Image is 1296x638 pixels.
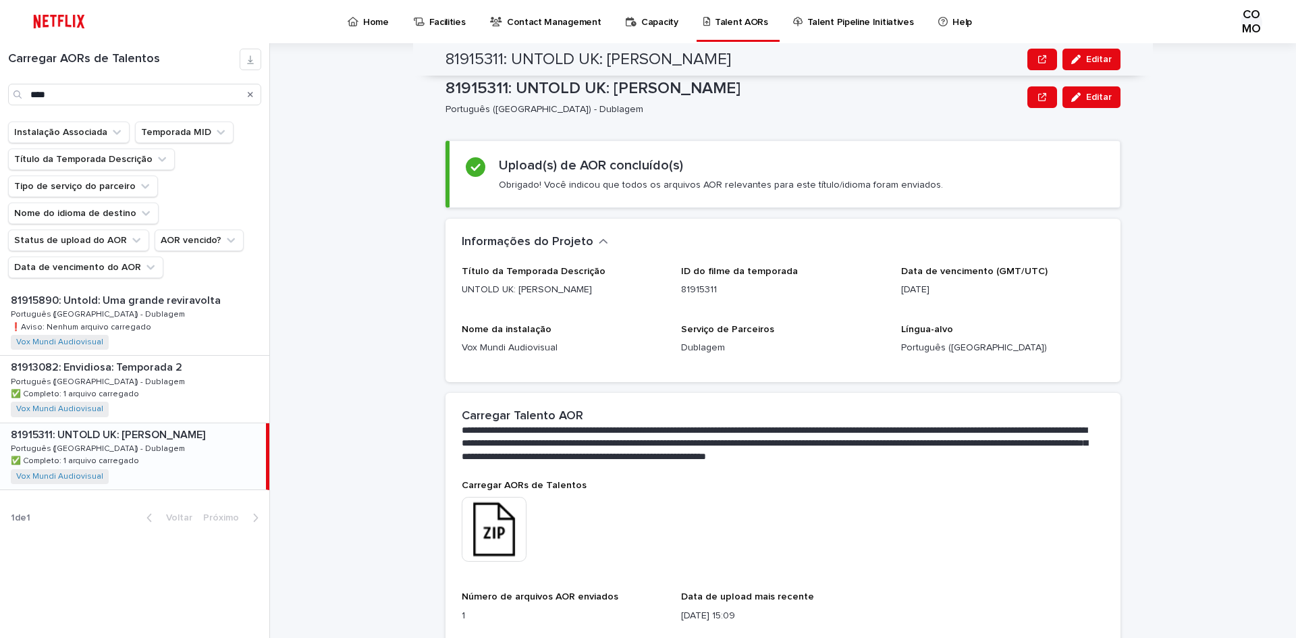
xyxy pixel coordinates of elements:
[462,236,593,248] font: Informações do Projeto
[8,230,149,251] button: Status de upload do AOR
[681,325,774,334] font: Serviço de Parceiros
[8,53,160,65] font: Carregar AORs de Talentos
[8,203,159,224] button: Nome do idioma de destino
[11,429,205,440] font: 81915311: UNTOLD UK: [PERSON_NAME]
[166,513,192,523] font: Voltar
[462,410,583,422] font: Carregar Talento AOR
[446,105,643,114] font: Português ([GEOGRAPHIC_DATA]) - Dublagem
[11,362,182,373] font: 81913082: Envidiosa: Temporada 2
[27,8,91,35] img: ifQbXi3ZQGMSEF7WDB7W
[499,159,683,172] font: Upload(s) de AOR concluído(s)
[462,325,551,334] font: Nome da instalação
[462,267,605,276] font: Título da Temporada Descrição
[462,285,592,294] font: UNTOLD UK: [PERSON_NAME]
[11,513,15,523] font: 1
[11,311,185,319] font: Português ([GEOGRAPHIC_DATA]) - Dublagem
[462,343,558,352] font: Vox Mundi Audiovisual
[681,611,735,620] font: [DATE] 15:09
[8,149,175,170] button: Título da Temporada Descrição
[11,323,151,331] font: ❗️Aviso: Nenhum arquivo carregado
[901,285,929,294] font: [DATE]
[1242,9,1260,36] font: COMO
[681,267,798,276] font: ID do filme da temporada
[446,51,731,68] font: 81915311: UNTOLD UK: [PERSON_NAME]
[901,325,953,334] font: Língua-alvo
[16,473,103,481] font: Vox Mundi Audiovisual
[446,80,740,97] font: 81915311: UNTOLD UK: [PERSON_NAME]
[1062,86,1120,108] button: Editar
[11,445,185,453] font: Português ([GEOGRAPHIC_DATA]) - Dublagem
[462,611,465,620] font: 1
[15,513,26,523] font: de
[681,285,717,294] font: 81915311
[11,457,139,465] font: ✅ Completo: 1 arquivo carregado
[11,378,185,386] font: Português ([GEOGRAPHIC_DATA]) - Dublagem
[681,343,725,352] font: Dublagem
[155,230,244,251] button: AOR vencido?
[462,481,587,490] font: Carregar AORs de Talentos
[136,512,198,524] button: Voltar
[16,338,103,347] a: Vox Mundi Audiovisual
[8,257,163,278] button: Data de vencimento do AOR
[8,176,158,197] button: Tipo de serviço do parceiro
[11,295,221,306] font: 81915890: Untold: Uma grande reviravolta
[16,472,103,481] a: Vox Mundi Audiovisual
[1086,92,1112,102] font: Editar
[8,84,261,105] input: Procurar
[16,338,103,346] font: Vox Mundi Audiovisual
[8,122,130,143] button: Instalação Associada
[1086,55,1112,64] font: Editar
[462,235,608,250] button: Informações do Projeto
[203,513,239,523] font: Próximo
[462,592,618,602] font: Número de arquivos AOR enviados
[198,512,269,524] button: Próximo
[16,404,103,414] a: Vox Mundi Audiovisual
[681,592,814,602] font: Data de upload mais recente
[901,267,1048,276] font: Data de vencimento (GMT/UTC)
[1062,49,1120,70] button: Editar
[135,122,234,143] button: Temporada MID
[11,390,139,398] font: ✅ Completo: 1 arquivo carregado
[901,343,1047,352] font: Português ([GEOGRAPHIC_DATA])
[499,180,943,190] font: Obrigado! Você indicou que todos os arquivos AOR relevantes para este título/idioma foram enviados.
[26,513,30,523] font: 1
[16,405,103,413] font: Vox Mundi Audiovisual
